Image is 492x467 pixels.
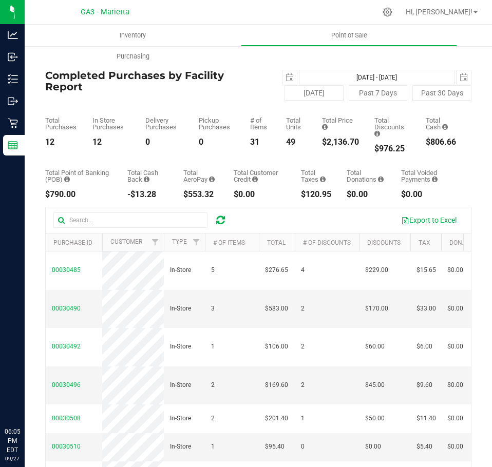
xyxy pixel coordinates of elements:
[52,381,81,388] span: 00030496
[322,117,359,130] div: Total Price
[250,117,271,130] div: # of Items
[301,265,305,275] span: 4
[365,265,388,275] span: $229.00
[199,117,235,130] div: Pickup Purchases
[211,265,215,275] span: 5
[64,176,70,183] i: Sum of the successful, non-voided point-of-banking payment transactions, both via payment termina...
[417,265,436,275] span: $15.65
[183,190,218,199] div: $553.32
[447,414,463,423] span: $0.00
[394,211,463,229] button: Export to Excel
[301,442,305,452] span: 0
[432,176,438,183] i: Sum of all voided payment transaction amounts, excluding tips and transaction fees, for all purch...
[211,380,215,390] span: 2
[265,342,288,352] span: $106.00
[442,124,448,130] i: Sum of the successful, non-voided cash payment transactions for all purchases in the date range. ...
[8,30,18,40] inline-svg: Analytics
[447,380,463,390] span: $0.00
[417,414,436,423] span: $11.40
[211,442,215,452] span: 1
[365,380,385,390] span: $45.00
[417,304,436,314] span: $33.00
[374,130,380,137] i: Sum of the discount values applied to the all purchases in the date range.
[170,265,191,275] span: In-Store
[106,31,160,40] span: Inventory
[301,190,331,199] div: $120.95
[322,124,328,130] i: Sum of the total prices of all purchases in the date range.
[199,138,235,146] div: 0
[301,169,331,183] div: Total Taxes
[322,138,359,146] div: $2,136.70
[45,117,77,130] div: Total Purchases
[25,25,241,46] a: Inventory
[267,239,286,246] a: Total
[25,46,241,67] a: Purchasing
[52,343,81,350] span: 00030492
[447,265,463,275] span: $0.00
[282,70,297,85] span: select
[53,212,207,228] input: Search...
[5,455,20,462] p: 09/27
[92,138,130,146] div: 12
[365,414,385,423] span: $50.00
[381,7,394,17] div: Manage settings
[417,442,432,452] span: $5.40
[401,190,456,199] div: $0.00
[52,443,81,450] span: 00030510
[286,117,307,130] div: Total Units
[45,190,112,199] div: $790.00
[103,52,163,61] span: Purchasing
[301,304,305,314] span: 2
[8,52,18,62] inline-svg: Inbound
[213,239,245,246] a: # of Items
[449,239,480,246] a: Donation
[447,442,463,452] span: $0.00
[81,8,129,16] span: GA3 - Marietta
[183,169,218,183] div: Total AeroPay
[45,70,258,92] h4: Completed Purchases by Facility Report
[457,70,471,85] span: select
[347,190,386,199] div: $0.00
[211,304,215,314] span: 3
[374,117,410,137] div: Total Discounts
[426,138,456,146] div: $806.66
[412,85,471,101] button: Past 30 Days
[170,414,191,423] span: In-Store
[52,415,81,422] span: 00030508
[349,85,408,101] button: Past 7 Days
[241,25,457,46] a: Point of Sale
[211,414,215,423] span: 2
[172,238,187,245] a: Type
[378,176,384,183] i: Sum of all round-up-to-next-dollar total price adjustments for all purchases in the date range.
[406,8,472,16] span: Hi, [PERSON_NAME]!
[52,266,81,274] span: 00030485
[347,169,386,183] div: Total Donations
[209,176,215,183] i: Sum of the successful, non-voided AeroPay payment transactions for all purchases in the date range.
[145,138,183,146] div: 0
[447,304,463,314] span: $0.00
[265,380,288,390] span: $169.60
[320,176,326,183] i: Sum of the total taxes for all purchases in the date range.
[170,380,191,390] span: In-Store
[5,427,20,455] p: 06:05 PM EDT
[10,385,41,416] iframe: Resource center
[53,239,92,246] a: Purchase ID
[211,342,215,352] span: 1
[265,442,285,452] span: $95.40
[417,342,432,352] span: $6.00
[417,380,432,390] span: $9.60
[110,238,142,245] a: Customer
[374,145,410,153] div: $976.25
[303,239,351,246] a: # of Discounts
[188,233,205,251] a: Filter
[365,442,381,452] span: $0.00
[45,169,112,183] div: Total Point of Banking (POB)
[170,442,191,452] span: In-Store
[8,118,18,128] inline-svg: Retail
[426,117,456,130] div: Total Cash
[234,190,286,199] div: $0.00
[252,176,258,183] i: Sum of the successful, non-voided payments using account credit for all purchases in the date range.
[170,342,191,352] span: In-Store
[265,265,288,275] span: $276.65
[265,304,288,314] span: $583.00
